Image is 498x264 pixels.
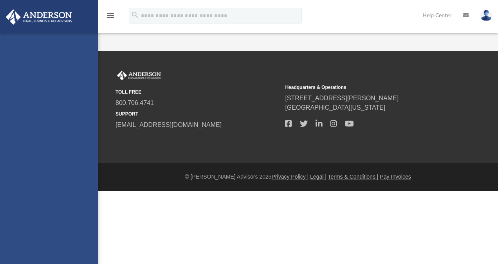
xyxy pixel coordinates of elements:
[115,71,162,81] img: Anderson Advisors Platinum Portal
[106,11,115,20] i: menu
[480,10,492,21] img: User Pic
[115,110,280,118] small: SUPPORT
[115,89,280,96] small: TOLL FREE
[115,99,154,106] a: 800.706.4741
[310,174,327,180] a: Legal |
[272,174,309,180] a: Privacy Policy |
[380,174,411,180] a: Pay Invoices
[98,173,498,181] div: © [PERSON_NAME] Advisors 2025
[106,15,115,20] a: menu
[131,11,139,19] i: search
[285,84,449,91] small: Headquarters & Operations
[285,104,385,111] a: [GEOGRAPHIC_DATA][US_STATE]
[328,174,379,180] a: Terms & Conditions |
[4,9,74,25] img: Anderson Advisors Platinum Portal
[285,95,399,101] a: [STREET_ADDRESS][PERSON_NAME]
[115,121,222,128] a: [EMAIL_ADDRESS][DOMAIN_NAME]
